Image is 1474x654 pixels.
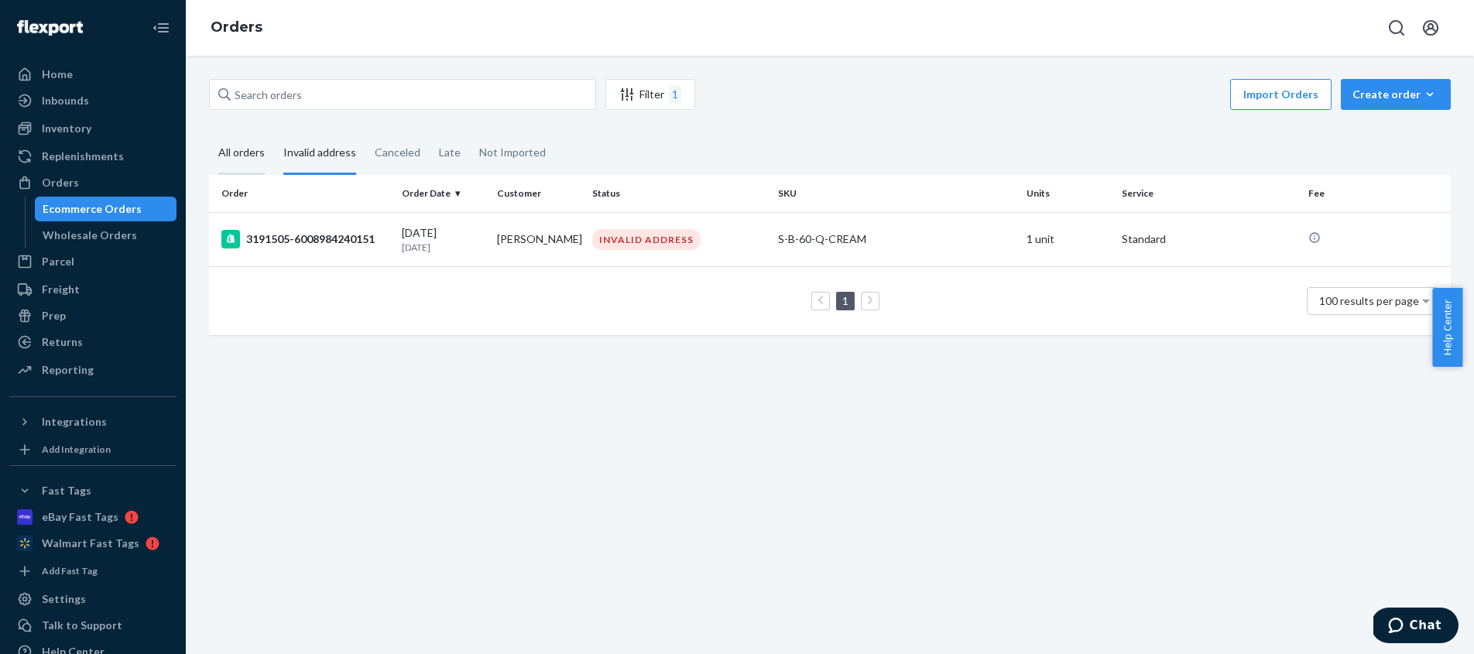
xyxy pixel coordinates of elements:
[9,505,177,529] a: eBay Fast Tags
[42,362,94,378] div: Reporting
[211,19,262,36] a: Orders
[402,225,485,254] div: [DATE]
[439,132,461,173] div: Late
[9,562,177,580] a: Add Fast Tag
[479,132,546,173] div: Not Imported
[9,88,177,113] a: Inbounds
[42,591,86,607] div: Settings
[9,62,177,87] a: Home
[42,536,139,551] div: Walmart Fast Tags
[42,483,91,498] div: Fast Tags
[42,564,98,577] div: Add Fast Tag
[9,249,177,274] a: Parcel
[9,478,177,503] button: Fast Tags
[9,116,177,141] a: Inventory
[35,223,177,248] a: Wholesale Orders
[42,67,73,82] div: Home
[9,613,177,638] button: Talk to Support
[42,443,111,456] div: Add Integration
[1341,79,1451,110] button: Create order
[43,228,137,243] div: Wholesale Orders
[42,414,107,430] div: Integrations
[42,509,118,525] div: eBay Fast Tags
[218,132,265,175] div: All orders
[772,175,1020,212] th: SKU
[592,229,701,250] div: INVALID ADDRESS
[221,230,389,248] div: 3191505-6008984240151
[42,282,80,297] div: Freight
[586,175,773,212] th: Status
[42,308,66,324] div: Prep
[42,254,74,269] div: Parcel
[209,175,396,212] th: Order
[1352,87,1439,102] div: Create order
[43,201,142,217] div: Ecommerce Orders
[9,303,177,328] a: Prep
[9,587,177,611] a: Settings
[1302,175,1451,212] th: Fee
[1020,175,1116,212] th: Units
[669,85,681,104] div: 1
[42,334,83,350] div: Returns
[497,187,580,200] div: Customer
[9,409,177,434] button: Integrations
[9,277,177,302] a: Freight
[283,132,356,175] div: Invalid address
[9,144,177,169] a: Replenishments
[1373,608,1459,646] iframe: Opens a widget where you can chat to one of our agents
[198,5,275,50] ol: breadcrumbs
[839,294,852,307] a: Page 1 is your current page
[1415,12,1446,43] button: Open account menu
[42,175,79,190] div: Orders
[9,440,177,459] a: Add Integration
[778,231,1014,247] div: S-B-60-Q-CREAM
[1381,12,1412,43] button: Open Search Box
[1020,212,1116,266] td: 1 unit
[42,93,89,108] div: Inbounds
[35,197,177,221] a: Ecommerce Orders
[209,79,596,110] input: Search orders
[42,121,91,136] div: Inventory
[402,241,485,254] p: [DATE]
[1122,231,1296,247] p: Standard
[491,212,586,266] td: [PERSON_NAME]
[146,12,177,43] button: Close Navigation
[9,358,177,382] a: Reporting
[1432,288,1462,367] button: Help Center
[1230,79,1332,110] button: Import Orders
[1319,294,1419,307] span: 100 results per page
[1116,175,1302,212] th: Service
[9,170,177,195] a: Orders
[606,85,694,104] div: Filter
[17,20,83,36] img: Flexport logo
[375,132,420,173] div: Canceled
[42,618,122,633] div: Talk to Support
[9,531,177,556] a: Walmart Fast Tags
[42,149,124,164] div: Replenishments
[9,330,177,354] a: Returns
[396,175,491,212] th: Order Date
[605,79,695,110] button: Filter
